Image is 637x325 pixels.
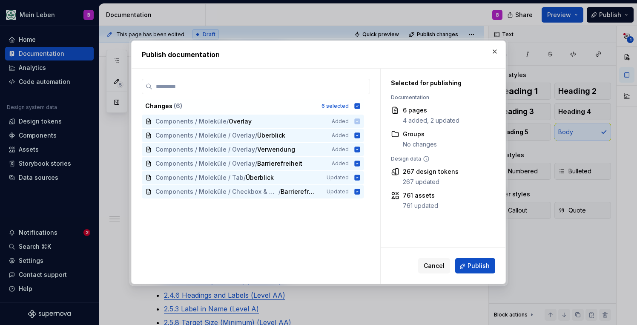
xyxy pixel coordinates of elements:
[155,145,255,154] span: Components / Moleküle / Overlay
[332,160,349,167] span: Added
[244,173,246,182] span: /
[321,103,349,109] div: 6 selected
[403,201,438,210] div: 761 updated
[332,146,349,153] span: Added
[418,259,450,274] button: Cancel
[424,262,445,270] span: Cancel
[403,116,459,125] div: 4 added, 2 updated
[257,131,285,140] span: Überblick
[327,188,349,195] span: Updated
[255,131,257,140] span: /
[403,106,459,115] div: 6 pages
[468,262,490,270] span: Publish
[403,130,437,138] div: Groups
[246,173,274,182] span: Überblick
[155,159,255,168] span: Components / Moleküle / Overlay
[391,155,491,162] div: Design data
[391,79,491,87] div: Selected for publishing
[403,178,459,186] div: 267 updated
[257,145,295,154] span: Verwendung
[391,94,491,101] div: Documentation
[142,49,495,60] h2: Publish documentation
[278,187,281,196] span: /
[257,159,302,168] span: Barrierefreiheit
[155,173,244,182] span: Components / Moleküle / Tab
[403,167,459,176] div: 267 design tokens
[327,174,349,181] span: Updated
[174,102,182,109] span: ( 6 )
[145,102,316,110] div: Changes
[155,187,278,196] span: Components / Moleküle / Checkbox & Checkbox Group
[281,187,315,196] span: Barrierefreiheit
[255,159,257,168] span: /
[455,259,495,274] button: Publish
[255,145,257,154] span: /
[155,131,255,140] span: Components / Moleküle / Overlay
[403,191,438,200] div: 761 assets
[403,140,437,149] div: No changes
[332,132,349,139] span: Added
